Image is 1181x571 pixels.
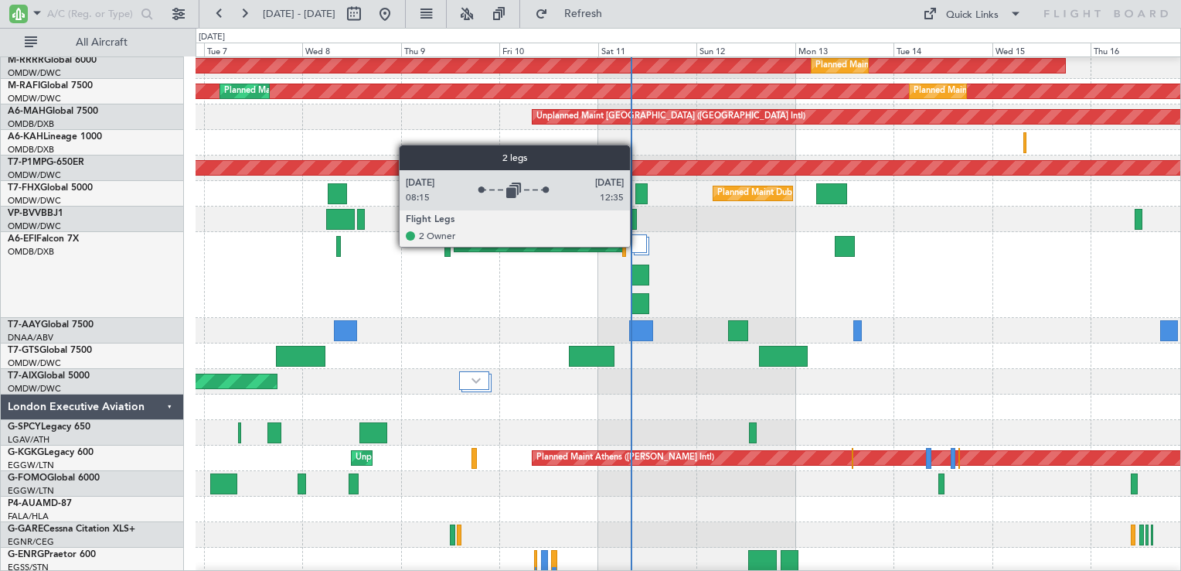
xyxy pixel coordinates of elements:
[598,43,696,56] div: Sat 11
[536,207,765,231] div: Unplanned Maint [GEOGRAPHIC_DATA] (Al Maktoum Intl)
[8,346,39,355] span: T7-GTS
[893,43,992,56] div: Tue 14
[17,30,168,55] button: All Aircraft
[914,80,1066,103] div: Planned Maint Dubai (Al Maktoum Intl)
[8,550,96,559] a: G-ENRGPraetor 600
[8,81,93,91] a: M-RAFIGlobal 7500
[717,182,870,205] div: Planned Maint Dubai (Al Maktoum Intl)
[8,118,54,130] a: OMDB/DXB
[8,525,135,534] a: G-GARECessna Citation XLS+
[8,371,37,381] span: T7-AIX
[8,474,100,483] a: G-FOMOGlobal 6000
[302,43,400,56] div: Wed 8
[8,234,79,244] a: A6-EFIFalcon 7X
[204,43,302,56] div: Tue 7
[8,158,84,167] a: T7-P1MPG-650ER
[8,320,41,330] span: T7-AAY
[8,56,44,65] span: M-RRRR
[263,7,335,21] span: [DATE] - [DATE]
[536,446,714,470] div: Planned Maint Athens ([PERSON_NAME] Intl)
[8,485,54,497] a: EGGW/LTN
[8,460,54,471] a: EGGW/LTN
[401,43,499,56] div: Thu 9
[915,2,1030,26] button: Quick Links
[8,158,46,167] span: T7-P1MP
[815,54,968,77] div: Planned Maint Dubai (Al Maktoum Intl)
[8,56,97,65] a: M-RRRRGlobal 6000
[8,422,90,432] a: G-SPCYLegacy 650
[8,422,41,432] span: G-SPCY
[8,234,36,244] span: A6-EFI
[8,169,61,181] a: OMDW/DWC
[40,37,163,48] span: All Aircraft
[8,550,44,559] span: G-ENRG
[8,320,94,330] a: T7-AAYGlobal 7500
[795,43,893,56] div: Mon 13
[696,43,795,56] div: Sun 12
[8,93,61,104] a: OMDW/DWC
[8,183,40,193] span: T7-FHX
[8,81,40,91] span: M-RAFI
[8,246,54,258] a: OMDB/DXB
[551,9,616,19] span: Refresh
[8,107,46,116] span: A6-MAH
[8,357,61,369] a: OMDW/DWC
[8,371,90,381] a: T7-AIXGlobal 5000
[8,434,49,446] a: LGAV/ATH
[8,132,102,142] a: A6-KAHLineage 1000
[8,499,43,508] span: P4-AUA
[47,2,136,26] input: A/C (Reg. or Type)
[8,448,94,457] a: G-KGKGLegacy 600
[8,221,61,232] a: OMDW/DWC
[224,80,376,103] div: Planned Maint Dubai (Al Maktoum Intl)
[8,67,61,79] a: OMDW/DWC
[8,107,98,116] a: A6-MAHGlobal 7500
[8,499,72,508] a: P4-AUAMD-87
[8,132,43,142] span: A6-KAH
[536,105,805,128] div: Unplanned Maint [GEOGRAPHIC_DATA] ([GEOGRAPHIC_DATA] Intl)
[992,43,1091,56] div: Wed 15
[8,474,47,483] span: G-FOMO
[471,378,481,384] img: arrow-gray.svg
[8,511,49,522] a: FALA/HLA
[8,209,41,218] span: VP-BVV
[8,383,61,395] a: OMDW/DWC
[356,446,550,470] div: Unplanned Maint [GEOGRAPHIC_DATA] (Ataturk)
[8,332,53,344] a: DNAA/ABV
[8,195,61,207] a: OMDW/DWC
[8,183,93,193] a: T7-FHXGlobal 5000
[499,43,597,56] div: Fri 10
[8,144,54,156] a: OMDB/DXB
[458,233,599,256] div: AOG Maint Dubai (Al Maktoum Intl)
[946,8,999,23] div: Quick Links
[8,209,63,218] a: VP-BVVBBJ1
[528,2,621,26] button: Refresh
[8,536,54,548] a: EGNR/CEG
[199,31,225,44] div: [DATE]
[8,448,44,457] span: G-KGKG
[8,525,43,534] span: G-GARE
[8,346,92,355] a: T7-GTSGlobal 7500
